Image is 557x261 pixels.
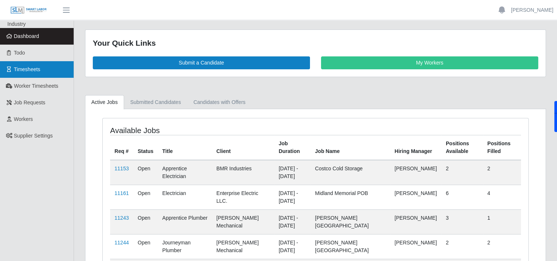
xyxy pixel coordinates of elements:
[311,209,390,234] td: [PERSON_NAME][GEOGRAPHIC_DATA]
[441,234,483,259] td: 2
[93,37,538,49] div: Your Quick Links
[133,185,158,209] td: Open
[124,95,187,109] a: Submitted Candidates
[441,209,483,234] td: 3
[212,135,274,160] th: Client
[133,160,158,185] td: Open
[110,126,275,135] h4: Available Jobs
[158,234,212,259] td: Journeyman Plumber
[441,135,483,160] th: Positions Available
[311,160,390,185] td: Costco Cold Storage
[14,50,25,56] span: Todo
[7,21,26,27] span: Industry
[114,215,129,221] a: 11243
[311,135,390,160] th: Job Name
[483,185,521,209] td: 4
[14,66,40,72] span: Timesheets
[390,209,441,234] td: [PERSON_NAME]
[133,209,158,234] td: Open
[158,185,212,209] td: Electrician
[85,95,124,109] a: Active Jobs
[390,135,441,160] th: Hiring Manager
[212,234,274,259] td: [PERSON_NAME] Mechanical
[212,209,274,234] td: [PERSON_NAME] Mechanical
[212,185,274,209] td: Enterprise Electric LLC.
[133,234,158,259] td: Open
[321,56,538,69] a: My Workers
[10,6,47,14] img: SLM Logo
[114,166,129,171] a: 11153
[311,185,390,209] td: Midland Memorial POB
[114,190,129,196] a: 11161
[133,135,158,160] th: Status
[483,234,521,259] td: 2
[483,160,521,185] td: 2
[14,33,39,39] span: Dashboard
[441,160,483,185] td: 2
[483,135,521,160] th: Positions Filled
[187,95,251,109] a: Candidates with Offers
[390,185,441,209] td: [PERSON_NAME]
[390,234,441,259] td: [PERSON_NAME]
[93,56,310,69] a: Submit a Candidate
[274,234,311,259] td: [DATE] - [DATE]
[158,135,212,160] th: Title
[511,6,553,14] a: [PERSON_NAME]
[274,160,311,185] td: [DATE] - [DATE]
[274,209,311,234] td: [DATE] - [DATE]
[311,234,390,259] td: [PERSON_NAME][GEOGRAPHIC_DATA]
[441,185,483,209] td: 6
[274,135,311,160] th: Job Duration
[14,133,53,139] span: Supplier Settings
[114,240,129,246] a: 11244
[110,135,133,160] th: Req #
[14,116,33,122] span: Workers
[390,160,441,185] td: [PERSON_NAME]
[158,209,212,234] td: Apprentice Plumber
[274,185,311,209] td: [DATE] - [DATE]
[14,83,58,89] span: Worker Timesheets
[212,160,274,185] td: BMR Industries
[158,160,212,185] td: Apprentice Electrician
[483,209,521,234] td: 1
[14,100,46,105] span: Job Requests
